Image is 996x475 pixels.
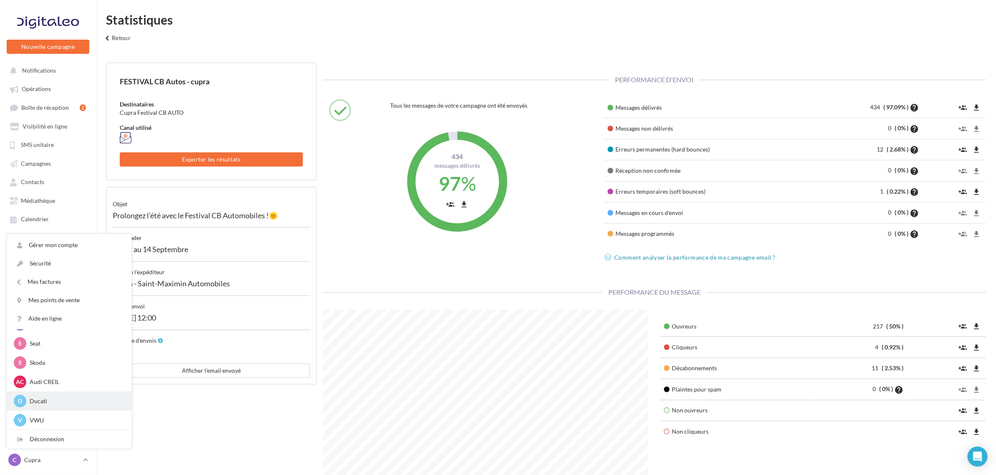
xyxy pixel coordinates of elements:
[956,143,969,157] button: group_add
[7,309,131,328] a: Aide en ligne
[872,385,878,392] span: 0
[958,125,967,133] i: group_add
[661,316,814,337] td: Ouvreurs
[972,428,981,436] i: file_download
[113,296,310,311] div: Date d'envoi
[970,340,983,354] button: file_download
[972,146,981,154] i: file_download
[113,242,310,262] div: Du 12 au 14 Septembre
[21,197,55,204] span: Médiathèque
[958,104,967,112] i: group_add
[113,364,310,378] button: Afficher l'email envoyé
[7,273,131,291] a: Mes factures
[18,397,22,405] span: D
[24,456,80,464] p: Cupra
[958,344,967,352] i: group_add
[661,421,907,442] td: Non cliqueurs
[7,452,89,468] a: C Cupra
[882,364,903,371] span: ( 2.53% )
[970,185,983,199] button: file_download
[958,146,967,154] i: group_add
[956,164,969,177] button: group_add
[972,230,981,238] i: file_download
[888,230,893,237] span: 0
[910,167,919,175] i: help
[958,428,967,436] i: group_add
[956,319,969,333] button: group_add
[5,193,91,208] a: Médiathèque
[888,124,893,131] span: 0
[113,276,310,296] div: Cupra - Saint-Maximin Automobiles
[113,345,310,364] div: 447
[883,104,908,111] span: ( 97.09% )
[972,386,981,394] i: file_download
[661,337,814,358] td: Cliqueurs
[887,146,908,153] span: ( 2.68% )
[972,209,981,217] i: file_download
[604,97,815,118] td: Messages délivrés
[390,99,592,112] div: Tous les messages de votre campagne ont été envoyés
[120,152,303,167] button: Exporter les résultats
[80,104,86,111] div: 2
[460,200,469,209] i: file_download
[958,407,967,415] i: group_add
[970,121,983,135] button: file_download
[604,223,815,244] td: Messages programmés
[120,124,151,131] span: Canal utilisé
[113,337,156,344] span: Nombre d'envois
[16,378,24,386] span: AC
[21,160,51,167] span: Campagnes
[661,379,814,400] td: Plaintes pour spam
[895,124,908,131] span: ( 0% )
[956,340,969,354] button: group_add
[106,13,986,26] div: Statistiques
[972,167,981,175] i: file_download
[604,139,815,160] td: Erreurs permanentes (hard bounces)
[895,209,908,216] span: ( 0% )
[972,344,981,352] i: file_download
[972,322,981,331] i: file_download
[21,179,44,186] span: Contacts
[7,291,131,309] a: Mes points de vente
[5,230,91,255] a: PLV et print personnalisable
[30,359,121,367] p: Skoda
[439,172,461,195] span: 97
[13,456,17,464] span: C
[910,209,919,217] i: help
[5,156,91,171] a: Campagnes
[873,323,885,330] span: 217
[958,364,967,373] i: group_add
[958,209,967,217] i: group_add
[895,230,908,237] span: ( 0% )
[956,227,969,241] button: group_add
[910,230,919,238] i: help
[972,407,981,415] i: file_download
[5,100,91,115] a: Boîte de réception2
[444,197,457,211] button: group_add
[882,344,903,351] span: ( 0.92% )
[970,424,983,438] button: file_download
[894,386,903,394] i: help
[458,197,471,211] button: file_download
[21,141,54,149] span: SMS unitaire
[103,34,112,43] i: keyboard_arrow_left
[30,378,121,386] p: Audi CREIL
[958,188,967,196] i: group_add
[970,143,983,157] button: file_download
[910,125,919,133] i: help
[958,322,967,331] i: group_add
[958,386,967,394] i: group_add
[30,416,121,424] p: VWU
[886,323,903,330] span: ( 50% )
[895,167,908,174] span: ( 0% )
[21,216,49,223] span: Calendrier
[956,206,969,220] button: group_add
[887,188,908,195] span: ( 0.22% )
[7,254,131,273] a: Sécurité
[7,40,89,54] button: Nouvelle campagne
[30,339,121,348] p: Seat
[956,121,969,135] button: group_add
[956,382,969,396] button: group_add
[422,152,493,162] span: 434
[604,118,815,139] td: Messages non délivrés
